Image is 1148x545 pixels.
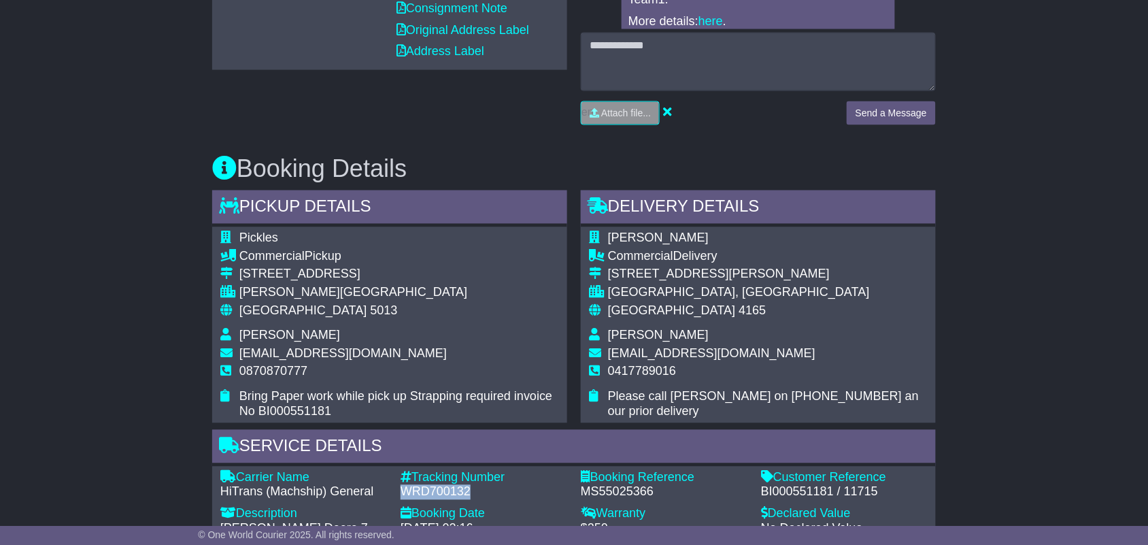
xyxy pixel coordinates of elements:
button: Send a Message [847,101,936,125]
div: Booking Reference [581,471,747,486]
div: WRD700132 [401,485,567,500]
a: Consignment Note [396,1,507,15]
div: Delivery [608,250,928,265]
span: Commercial [239,250,305,263]
div: Customer Reference [761,471,928,486]
a: Address Label [396,44,484,58]
div: Service Details [212,430,936,467]
span: 0870870777 [239,365,307,378]
div: Delivery Details [581,191,936,227]
div: [DATE] 02:16 [401,522,567,537]
div: HiTrans (Machship) General [220,485,387,500]
span: [PERSON_NAME] [239,329,340,342]
h3: Booking Details [212,156,936,183]
span: [PERSON_NAME] [608,329,709,342]
div: Description [220,507,387,522]
div: [GEOGRAPHIC_DATA], [GEOGRAPHIC_DATA] [608,286,928,301]
div: Pickup [239,250,559,265]
div: MS55025366 [581,485,747,500]
a: Original Address Label [396,23,529,37]
p: More details: . [628,14,888,29]
div: [STREET_ADDRESS][PERSON_NAME] [608,267,928,282]
span: 5013 [370,304,397,318]
span: 4165 [739,304,766,318]
span: [EMAIL_ADDRESS][DOMAIN_NAME] [608,347,815,361]
span: [GEOGRAPHIC_DATA] [239,304,367,318]
div: BI000551181 / 11715 [761,485,928,500]
span: © One World Courier 2025. All rights reserved. [198,529,394,540]
span: Commercial [608,250,673,263]
span: [GEOGRAPHIC_DATA] [608,304,735,318]
span: [PERSON_NAME] [608,231,709,245]
span: [EMAIL_ADDRESS][DOMAIN_NAME] [239,347,447,361]
div: $250 [581,522,747,537]
div: [STREET_ADDRESS] [239,267,559,282]
div: Tracking Number [401,471,567,486]
a: here [698,14,723,28]
span: 0417789016 [608,365,676,378]
div: Declared Value [761,507,928,522]
div: Pickup Details [212,191,567,227]
span: Bring Paper work while pick up Strapping required invoice No BI000551181 [239,390,552,418]
div: Booking Date [401,507,567,522]
span: Pickles [239,231,278,245]
div: Warranty [581,507,747,522]
div: Carrier Name [220,471,387,486]
div: No Declared Value [761,522,928,537]
span: Please call [PERSON_NAME] on [PHONE_NUMBER] an our prior delivery [608,390,919,418]
div: [PERSON_NAME][GEOGRAPHIC_DATA] [239,286,559,301]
